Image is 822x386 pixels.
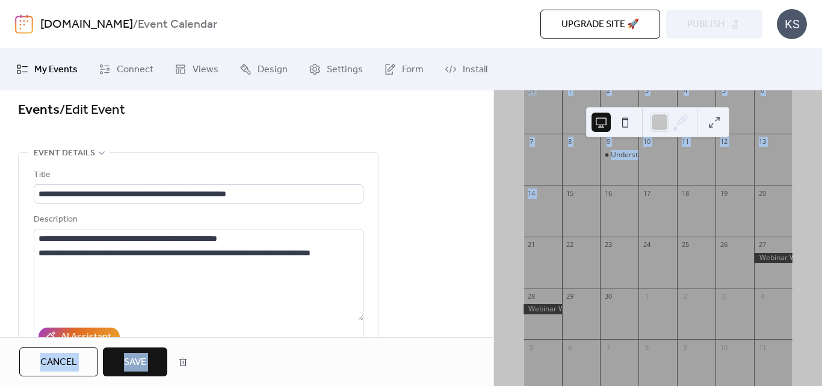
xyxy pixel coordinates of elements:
div: Description [34,213,361,227]
div: 26 [719,240,728,249]
div: 6 [566,343,575,352]
div: 17 [642,188,651,198]
span: Design [258,63,288,77]
div: 2 [681,291,690,300]
div: 11 [681,137,690,146]
a: Views [165,53,227,86]
div: 11 [758,343,767,352]
span: Form [402,63,424,77]
div: Webinar Weekend [524,304,562,314]
div: 16 [604,188,613,198]
div: 28 [527,291,536,300]
a: Design [230,53,297,86]
a: Install [436,53,496,86]
div: 30 [604,291,613,300]
span: My Events [34,63,78,77]
a: My Events [7,53,87,86]
div: 10 [719,343,728,352]
a: Connect [90,53,162,86]
div: 5 [719,86,728,95]
div: 21 [527,240,536,249]
div: 24 [642,240,651,249]
span: Connect [117,63,153,77]
div: 8 [642,343,651,352]
div: 8 [566,137,575,146]
div: 4 [758,291,767,300]
b: / [133,13,138,36]
div: 15 [566,188,575,198]
div: 27 [758,240,767,249]
div: 9 [681,343,690,352]
div: 9 [604,137,613,146]
div: 1 [642,291,651,300]
div: 7 [604,343,613,352]
a: Form [375,53,433,86]
div: 1 [566,86,575,95]
button: Cancel [19,347,98,376]
div: 18 [681,188,690,198]
div: 13 [758,137,767,146]
span: Upgrade site 🚀 [561,17,639,32]
div: 19 [719,188,728,198]
div: 4 [681,86,690,95]
div: 20 [758,188,767,198]
b: Event Calendar [138,13,217,36]
div: 3 [642,86,651,95]
div: 6 [758,86,767,95]
button: Upgrade site 🚀 [540,10,660,39]
div: 14 [527,188,536,198]
div: 29 [566,291,575,300]
a: [DOMAIN_NAME] [40,13,133,36]
a: Settings [300,53,372,86]
div: Title [34,168,361,182]
div: Understanding a Doula's Role in Pre & Postpartum Mental Health [600,150,638,160]
div: 7 [527,137,536,146]
div: 31 [527,86,536,95]
div: KS [777,9,807,39]
a: Events [18,97,60,123]
span: Install [463,63,487,77]
div: 10 [642,137,651,146]
div: 5 [527,343,536,352]
div: 12 [719,137,728,146]
span: Settings [327,63,363,77]
span: Cancel [40,355,77,370]
div: 2 [604,86,613,95]
button: Save [103,347,167,376]
div: 3 [719,291,728,300]
div: 22 [566,240,575,249]
span: Event details [34,146,95,161]
div: 23 [604,240,613,249]
div: 25 [681,240,690,249]
div: Webinar Weekend [754,253,793,263]
button: AI Assistant [39,328,120,346]
img: logo [15,14,33,34]
span: Save [124,355,146,370]
span: Views [193,63,218,77]
span: / Edit Event [60,97,125,123]
div: AI Assistant [61,330,111,344]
